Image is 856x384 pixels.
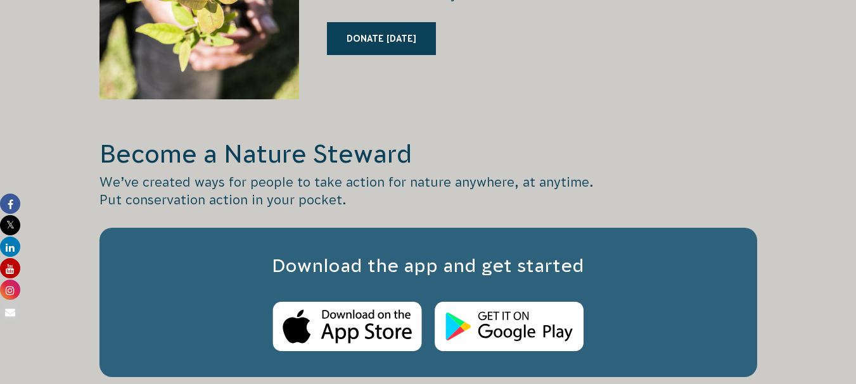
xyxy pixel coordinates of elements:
[435,302,584,352] img: Android Store Logo
[125,253,732,279] h3: Download the app and get started
[99,173,757,209] p: We’ve created ways for people to take action for nature anywhere, at anytime. Put conservation ac...
[272,302,422,352] img: Apple Store Logo
[99,137,757,170] h2: Become a Nature Steward
[327,22,436,55] a: Donate [DATE]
